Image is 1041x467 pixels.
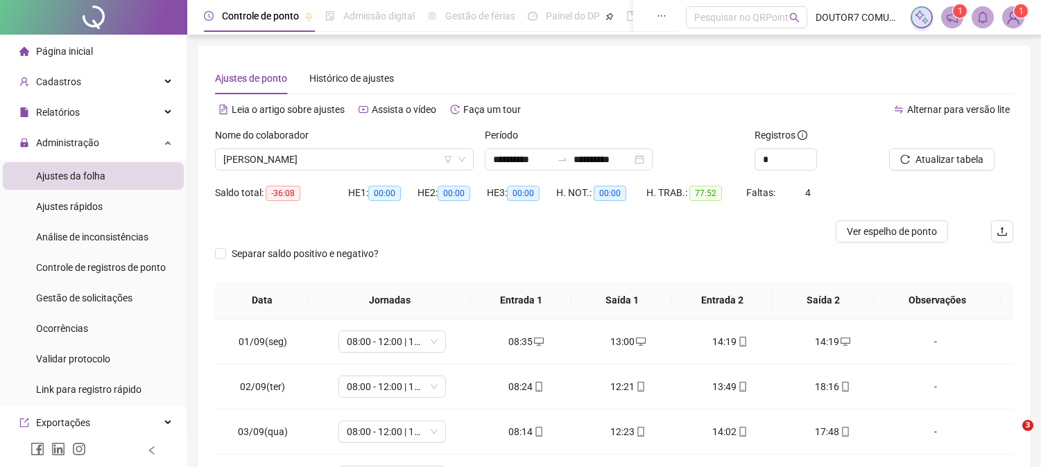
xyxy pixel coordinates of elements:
span: desktop [635,337,646,346]
span: bell [977,11,989,24]
th: Saída 2 [773,281,873,319]
div: 17:48 [792,424,872,439]
span: pushpin [605,12,614,21]
span: Ajustes de ponto [215,73,287,84]
div: 08:24 [486,379,566,394]
span: 3 [1022,420,1033,431]
span: Atualizar tabela [915,152,983,167]
span: Ajustes da folha [36,170,105,182]
span: swap [894,105,904,114]
span: clock-circle [204,11,214,21]
span: lock [19,138,29,148]
span: Exportações [36,417,90,428]
span: 02/09(ter) [240,381,285,392]
span: Observações [884,292,990,308]
span: mobile [635,427,646,437]
div: 18:16 [792,379,872,394]
span: info-circle [798,130,807,140]
span: Administração [36,137,99,148]
span: file-text [218,105,228,114]
span: mobile [635,382,646,391]
span: 00:00 [507,186,540,201]
span: 77:52 [689,186,722,201]
span: file [19,107,29,117]
span: Admissão digital [343,10,415,21]
th: Entrada 2 [672,281,773,319]
span: dashboard [528,11,537,21]
span: Separar saldo positivo e negativo? [226,246,384,261]
img: 7663 [1003,7,1024,28]
span: Controle de registros de ponto [36,262,166,273]
div: - [895,424,977,439]
span: book [626,11,636,21]
span: linkedin [51,442,65,456]
span: left [147,446,157,455]
th: Entrada 1 [471,281,571,319]
div: HE 1: [348,185,418,201]
div: 12:21 [588,379,668,394]
span: mobile [737,427,748,437]
span: search [789,12,800,23]
div: 13:49 [690,379,770,394]
div: H. TRAB.: [646,185,746,201]
span: 00:00 [438,186,470,201]
span: sun [427,11,437,21]
span: mobile [533,382,544,391]
span: mobile [839,382,850,391]
span: desktop [533,337,544,346]
div: Saldo total: [215,185,348,201]
span: youtube [359,105,368,114]
div: HE 2: [418,185,487,201]
span: desktop [839,337,850,346]
label: Período [485,127,527,143]
span: 1 [958,6,963,16]
span: mobile [737,382,748,391]
span: 1 [1019,6,1024,16]
span: swap-right [557,154,568,165]
span: DOUTOR7 COMUNICAÇÃO VISUAL [816,10,902,25]
th: Data [215,281,309,319]
span: export [19,418,29,428]
span: Página inicial [36,46,93,57]
span: Análise de inconsistências [36,231,148,243]
div: 08:14 [486,424,566,439]
span: Faltas: [746,187,777,198]
span: 08:00 - 12:00 | 14:00 - 18:00 [347,421,438,442]
span: Validar protocolo [36,353,110,364]
span: user-add [19,77,29,87]
button: Atualizar tabela [889,148,995,170]
div: - [895,334,977,349]
div: 12:23 [588,424,668,439]
th: Saída 1 [571,281,672,319]
span: Assista o vídeo [372,104,436,115]
span: Alternar para versão lite [907,104,1010,115]
span: Histórico de ajustes [309,73,394,84]
span: notification [946,11,958,24]
span: Leia o artigo sobre ajustes [232,104,345,115]
label: Nome do colaborador [215,127,318,143]
div: 08:35 [486,334,566,349]
div: H. NOT.: [556,185,646,201]
span: Ajustes rápidos [36,201,103,212]
span: Faça um tour [463,104,521,115]
span: down [458,155,466,164]
div: - [895,379,977,394]
span: Ocorrências [36,323,88,334]
span: 08:00 - 12:00 | 14:00 - 18:00 [347,376,438,397]
span: ellipsis [657,11,666,21]
sup: Atualize o seu contato no menu Meus Dados [1014,4,1028,18]
span: 00:00 [594,186,626,201]
span: LEOMAR TOMAZ VIEIRA [223,149,465,170]
span: pushpin [304,12,313,21]
span: 4 [805,187,811,198]
button: Ver espelho de ponto [836,220,948,243]
span: Link para registro rápido [36,384,141,395]
span: filter [444,155,452,164]
sup: 1 [953,4,967,18]
span: Painel do DP [546,10,600,21]
span: home [19,46,29,56]
span: upload [997,226,1008,237]
span: to [557,154,568,165]
span: reload [900,155,910,164]
span: Gestão de férias [445,10,515,21]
